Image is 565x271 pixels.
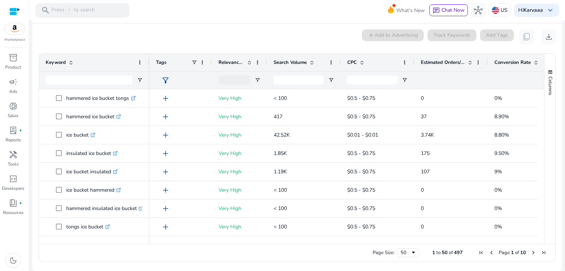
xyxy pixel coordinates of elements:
[161,223,170,231] span: add
[137,77,143,83] button: Open Filter Menu
[441,7,465,14] span: Chat Now
[421,205,424,212] span: 0
[274,205,287,212] span: < 100
[436,249,441,256] span: to
[274,168,287,175] span: 1.19K
[66,127,95,142] p: ice bucket
[161,186,170,195] span: add
[9,53,18,62] span: inventory_2
[274,131,290,138] span: 42.52K
[471,3,486,18] button: hub
[274,59,307,66] span: Search Volume
[4,37,25,43] p: Marketplace
[347,131,378,138] span: $0.01 - $0.01
[494,205,502,212] span: 0%
[161,76,170,85] span: filter_alt
[51,6,95,14] p: Press to search
[218,146,260,161] p: Very High
[347,168,375,175] span: $0.5 - $0.75
[347,205,375,212] span: $0.5 - $0.75
[66,91,136,106] p: hammered ice bucket tongs
[432,249,435,256] span: 1
[511,249,514,256] span: 1
[41,6,50,15] span: search
[19,129,22,132] span: fiber_manual_record
[494,187,502,194] span: 0%
[2,185,24,192] p: Developers
[161,131,170,140] span: add
[494,168,502,175] span: 9%
[421,150,430,157] span: 175
[499,249,510,256] span: Page
[161,94,170,103] span: add
[492,7,499,14] img: us.svg
[501,4,508,17] p: US
[218,183,260,198] p: Very High
[8,161,19,167] p: Tools
[218,201,260,216] p: Very High
[373,249,395,256] div: Page Size:
[218,127,260,142] p: Very High
[9,150,18,159] span: handyman
[494,131,509,138] span: 8.80%
[9,256,18,265] span: dark_mode
[396,4,425,17] span: What's New
[347,76,397,84] input: CPC Filter Input
[541,250,547,256] div: Last Page
[66,146,118,161] p: insulated ice bucket
[347,150,375,157] span: $0.5 - $0.75
[274,95,287,102] span: < 100
[544,32,553,41] span: download
[347,59,357,66] span: CPC
[9,199,18,207] span: book_4
[421,131,434,138] span: 3.74K
[66,183,121,198] p: ice bucket hammered
[421,168,430,175] span: 107
[494,223,502,230] span: 0%
[255,77,260,83] button: Open Filter Menu
[518,8,543,13] p: Hi
[8,112,18,119] p: Sales
[274,150,287,157] span: 1.85K
[546,6,555,15] span: keyboard_arrow_down
[347,187,375,194] span: $0.5 - $0.75
[530,250,536,256] div: Next Page
[66,201,143,216] p: hammered insulated ice bucket
[9,174,18,183] span: code_blocks
[46,59,66,66] span: Keyword
[218,91,260,106] p: Very High
[9,77,18,86] span: campaign
[46,76,132,84] input: Keyword Filter Input
[218,219,260,234] p: Very High
[520,249,526,256] span: 10
[274,113,282,120] span: 417
[156,59,166,66] span: Tags
[218,164,260,179] p: Very High
[547,76,554,95] span: Columns
[402,77,408,83] button: Open Filter Menu
[274,187,287,194] span: < 100
[433,7,440,14] span: chat
[401,249,411,256] div: 50
[347,95,375,102] span: $0.5 - $0.75
[397,248,419,257] div: Page Size
[9,88,17,95] p: Ads
[474,6,483,15] span: hub
[9,102,18,111] span: donut_small
[66,219,110,234] p: tongs ice bucket
[515,249,519,256] span: of
[541,29,556,44] button: download
[5,23,25,34] img: amazon.svg
[161,167,170,176] span: add
[274,76,324,84] input: Search Volume Filter Input
[3,209,24,216] p: Resources
[421,59,465,66] span: Estimated Orders/Month
[347,223,375,230] span: $0.5 - $0.75
[5,64,21,71] p: Product
[347,113,375,120] span: $0.5 - $0.75
[442,249,448,256] span: 50
[429,4,468,16] button: chatChat Now
[6,137,21,143] p: Reports
[449,249,453,256] span: of
[66,6,72,14] span: /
